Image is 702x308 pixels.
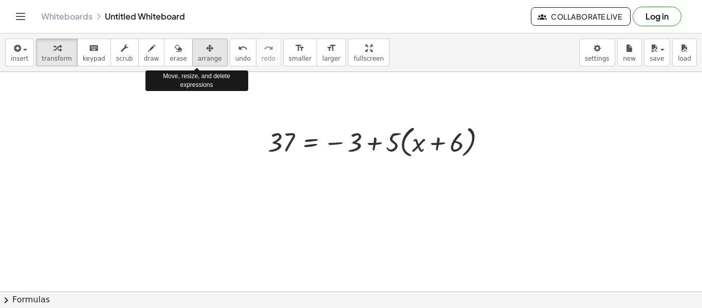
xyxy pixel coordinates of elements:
[317,39,346,66] button: format_sizelarger
[230,39,256,66] button: undoundo
[326,42,336,55] i: format_size
[289,55,311,62] span: smaller
[164,39,192,66] button: erase
[36,39,78,66] button: transform
[678,55,691,62] span: load
[138,39,165,66] button: draw
[283,39,317,66] button: format_sizesmaller
[5,39,34,66] button: insert
[41,11,93,22] a: Whiteboards
[348,39,389,66] button: fullscreen
[83,55,105,62] span: keypad
[11,55,28,62] span: insert
[116,55,133,62] span: scrub
[322,55,340,62] span: larger
[531,7,631,26] button: Collaborate Live
[633,7,681,26] button: Log in
[110,39,139,66] button: scrub
[192,39,228,66] button: arrange
[540,12,622,21] span: Collaborate Live
[295,42,305,55] i: format_size
[238,42,248,55] i: undo
[262,55,275,62] span: redo
[644,39,670,66] button: save
[144,55,159,62] span: draw
[170,55,187,62] span: erase
[12,8,29,25] button: Toggle navigation
[650,55,664,62] span: save
[585,55,609,62] span: settings
[77,39,111,66] button: keyboardkeypad
[256,39,281,66] button: redoredo
[354,55,383,62] span: fullscreen
[617,39,642,66] button: new
[42,55,72,62] span: transform
[264,42,273,55] i: redo
[198,55,222,62] span: arrange
[145,70,248,91] div: Move, resize, and delete expressions
[235,55,251,62] span: undo
[89,42,99,55] i: keyboard
[672,39,697,66] button: load
[579,39,615,66] button: settings
[623,55,636,62] span: new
